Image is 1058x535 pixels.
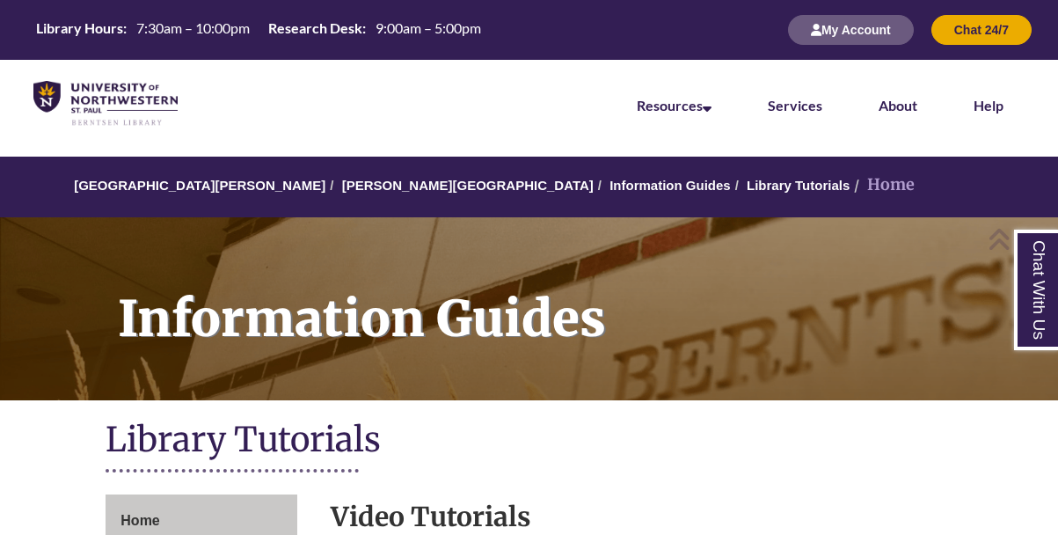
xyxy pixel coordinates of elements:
[261,18,368,38] th: Research Desk:
[106,418,952,465] h1: Library Tutorials
[974,97,1003,114] a: Help
[609,178,731,193] a: Information Guides
[29,18,488,42] a: Hours Today
[74,178,325,193] a: [GEOGRAPHIC_DATA][PERSON_NAME]
[788,15,914,45] button: My Account
[29,18,129,38] th: Library Hours:
[931,15,1032,45] button: Chat 24/7
[136,19,250,36] span: 7:30am – 10:00pm
[931,22,1032,37] a: Chat 24/7
[988,227,1054,251] a: Back to Top
[29,18,488,40] table: Hours Today
[879,97,917,114] a: About
[747,178,850,193] a: Library Tutorials
[120,513,159,528] span: Home
[850,172,915,198] li: Home
[788,22,914,37] a: My Account
[99,217,1058,377] h1: Information Guides
[342,178,594,193] a: [PERSON_NAME][GEOGRAPHIC_DATA]
[637,97,711,114] a: Resources
[376,19,481,36] span: 9:00am – 5:00pm
[33,81,178,127] img: UNWSP Library Logo
[768,97,822,114] a: Services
